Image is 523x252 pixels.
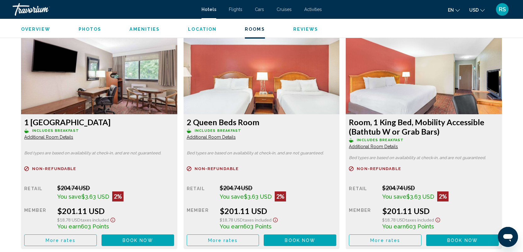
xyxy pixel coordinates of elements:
[382,217,405,223] span: $18.78 USD
[57,185,174,191] div: $204.74 USD
[264,234,336,246] button: Book now
[357,167,401,171] span: Non-refundable
[24,117,174,127] h3: 1 [GEOGRAPHIC_DATA]
[24,135,73,140] span: Additional Room Details
[129,27,160,32] span: Amenities
[293,27,318,32] span: Reviews
[357,138,404,142] span: Includes Breakfast
[57,206,174,216] div: $201.11 USD
[499,6,506,13] span: RS
[109,216,117,223] button: Show Taxes and Fees disclaimer
[448,8,454,13] span: en
[244,193,272,200] span: $3.63 USD
[220,193,244,200] span: You save
[187,234,259,246] button: More rates
[188,26,217,32] button: Location
[243,217,272,223] span: Taxes included
[187,151,337,155] p: Bed types are based on availability at check-in, and are not guaranteed.
[498,227,518,247] iframe: Button to launch messaging window
[406,223,434,230] span: 603 Points
[24,206,52,230] div: Member
[448,5,460,14] button: Change language
[79,26,102,32] button: Photos
[57,223,81,230] span: You earn
[24,234,97,246] button: More rates
[255,7,264,12] a: Cars
[46,238,75,243] span: More rates
[494,3,510,16] button: User Menu
[245,27,265,32] span: Rooms
[21,26,50,32] button: Overview
[79,27,102,32] span: Photos
[426,234,499,246] button: Book now
[382,185,499,191] div: $204.74 USD
[81,193,109,200] span: $3.63 USD
[382,223,406,230] span: You earn
[406,193,434,200] span: $3.63 USD
[81,223,109,230] span: 603 Points
[129,26,160,32] button: Amenities
[32,167,76,171] span: Non-refundable
[208,238,238,243] span: More rates
[123,238,153,243] span: Book now
[349,144,398,149] span: Additional Room Details
[220,206,336,216] div: $201.11 USD
[195,167,239,171] span: Non-refundable
[187,185,215,201] div: Retail
[32,129,79,133] span: Includes Breakfast
[220,185,336,191] div: $204.74 USD
[24,151,174,155] p: Bed types are based on availability at check-in, and are not guaranteed.
[382,193,406,200] span: You save
[304,7,322,12] a: Activities
[370,238,400,243] span: More rates
[188,27,217,32] span: Location
[277,7,292,12] a: Cruises
[187,117,337,127] h3: 2 Queen Beds Room
[13,3,195,16] a: Travorium
[220,223,243,230] span: You earn
[24,185,52,201] div: Retail
[220,217,243,223] span: $18.78 USD
[272,216,279,223] button: Show Taxes and Fees disclaimer
[285,238,315,243] span: Book now
[405,217,434,223] span: Taxes included
[201,7,216,12] a: Hotels
[447,238,478,243] span: Book now
[469,5,485,14] button: Change currency
[80,217,109,223] span: Taxes included
[349,234,421,246] button: More rates
[187,206,215,230] div: Member
[195,129,241,133] span: Includes Breakfast
[434,216,442,223] button: Show Taxes and Fees disclaimer
[112,191,124,201] div: 2%
[346,36,502,114] img: 4193dd09-46cd-4b84-9757-8a398dc7700a.jpeg
[102,234,174,246] button: Book now
[184,36,340,114] img: daec13b0-27b1-4fb8-badc-35b0f1de0963.jpeg
[21,27,50,32] span: Overview
[275,191,286,201] div: 2%
[349,156,499,160] p: Bed types are based on availability at check-in, and are not guaranteed.
[437,191,449,201] div: 2%
[229,7,242,12] a: Flights
[57,217,80,223] span: $18.78 USD
[187,135,236,140] span: Additional Room Details
[349,185,377,201] div: Retail
[349,117,499,136] h3: Room, 1 King Bed, Mobility Accessible (Bathtub W or Grab Bars)
[382,206,499,216] div: $201.11 USD
[57,193,81,200] span: You save
[243,223,272,230] span: 603 Points
[245,26,265,32] button: Rooms
[21,36,177,114] img: 7032274b-20eb-4dba-83a3-b30c8d9e706b.jpeg
[469,8,479,13] span: USD
[349,206,377,230] div: Member
[293,26,318,32] button: Reviews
